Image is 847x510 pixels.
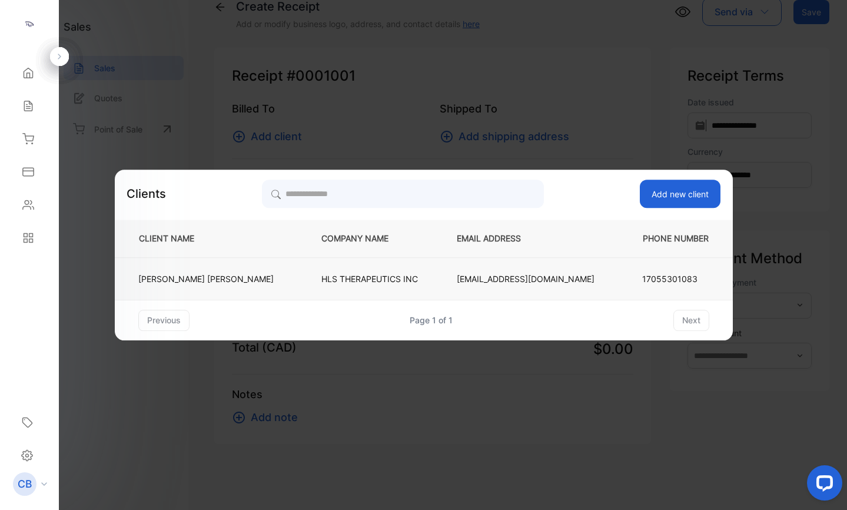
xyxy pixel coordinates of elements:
button: previous [138,310,190,331]
p: CB [18,476,32,492]
p: EMAIL ADDRESS [457,233,594,245]
button: next [673,310,709,331]
p: CLIENT NAME [134,233,283,245]
img: logo [21,15,38,33]
p: [EMAIL_ADDRESS][DOMAIN_NAME] [457,273,594,285]
p: HLS THERAPEUTICS INC [321,273,418,285]
div: Page 1 of 1 [410,314,453,326]
button: Add new client [640,180,720,208]
p: PHONE NUMBER [633,233,713,245]
p: [PERSON_NAME] [PERSON_NAME] [138,273,274,285]
p: COMPANY NAME [321,233,418,245]
iframe: LiveChat chat widget [798,461,847,510]
p: Clients [127,185,166,203]
p: 17055301083 [642,273,709,285]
